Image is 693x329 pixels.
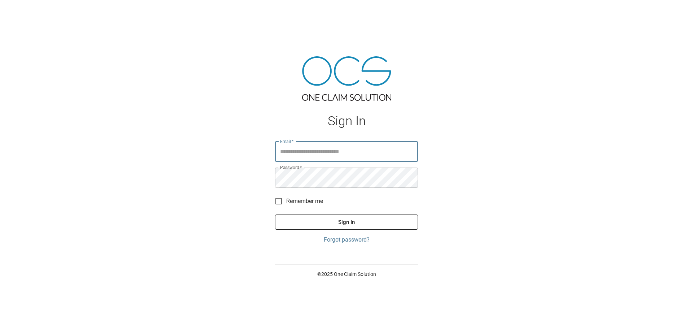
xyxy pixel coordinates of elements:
label: Password [280,164,302,170]
p: © 2025 One Claim Solution [275,270,418,278]
a: Forgot password? [275,235,418,244]
span: Remember me [286,197,323,205]
label: Email [280,138,294,144]
button: Sign In [275,215,418,230]
img: ocs-logo-tra.png [302,56,391,101]
img: ocs-logo-white-transparent.png [9,4,38,19]
h1: Sign In [275,114,418,129]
